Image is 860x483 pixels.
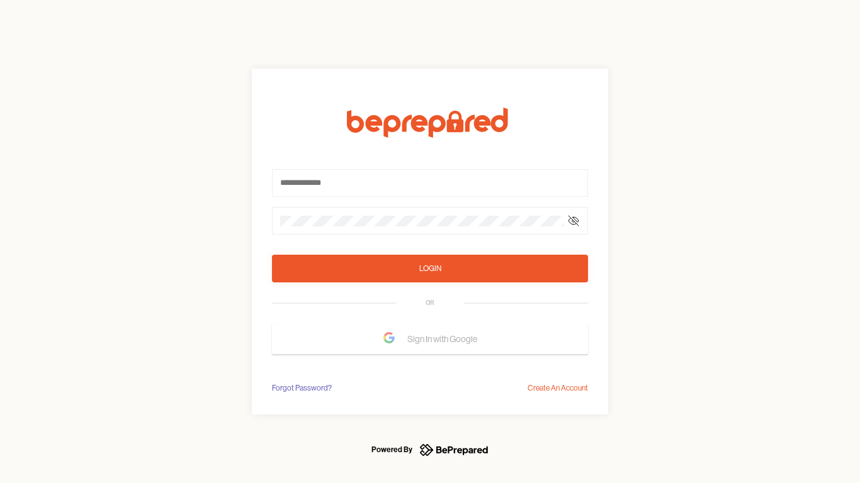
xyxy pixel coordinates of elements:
[426,298,434,308] div: OR
[419,262,441,275] div: Login
[272,324,588,354] button: Sign In with Google
[407,327,484,351] span: Sign In with Google
[272,255,588,282] button: Login
[272,382,332,394] div: Forgot Password?
[528,382,588,394] div: Create An Account
[371,442,412,457] div: Powered By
